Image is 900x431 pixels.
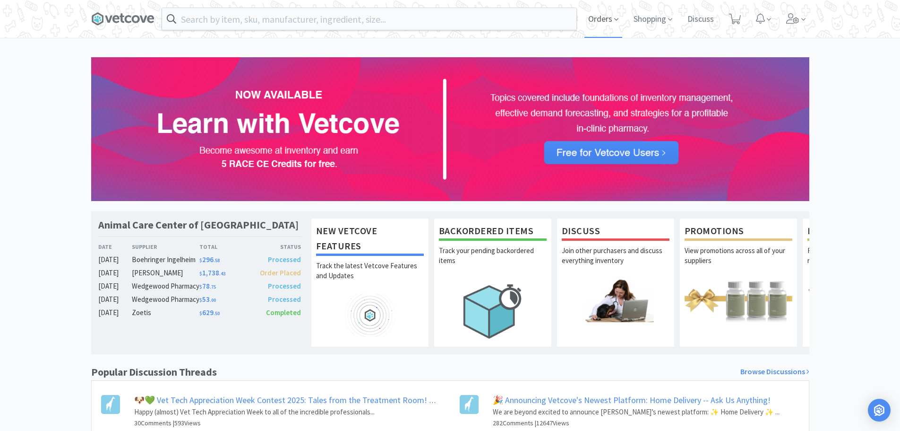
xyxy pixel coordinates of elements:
[439,246,547,279] p: Track your pending backordered items
[557,218,675,347] a: DiscussJoin other purchasers and discuss everything inventory
[214,310,220,317] span: . 50
[199,255,220,264] span: 296
[684,15,718,24] a: Discuss
[562,246,669,279] p: Join other purchasers and discuss everything inventory
[98,294,301,305] a: [DATE]Wedgewood Pharmacy$53.00Processed
[250,242,301,251] div: Status
[685,246,792,279] p: View promotions across all of your suppliers
[98,254,132,265] div: [DATE]
[316,223,424,256] h1: New Vetcove Features
[439,279,547,343] img: hero_backorders.png
[91,364,217,380] h1: Popular Discussion Threads
[162,8,576,30] input: Search by item, sku, manufacturer, ingredient, size...
[98,267,132,279] div: [DATE]
[260,268,301,277] span: Order Placed
[266,308,301,317] span: Completed
[199,257,202,264] span: $
[685,279,792,322] img: hero_promotions.png
[98,281,301,292] a: [DATE]Wedgewood Pharmacy$78.75Processed
[199,295,216,304] span: 53
[132,267,199,279] div: [PERSON_NAME]
[268,295,301,304] span: Processed
[439,223,547,241] h1: Backordered Items
[562,279,669,322] img: hero_discuss.png
[268,255,301,264] span: Processed
[199,310,202,317] span: $
[316,261,424,294] p: Track the latest Vetcove Features and Updates
[493,395,771,405] a: 🎉 Announcing Vetcove's Newest Platform: Home Delivery -- Ask Us Anything!
[679,218,797,347] a: PromotionsView promotions across all of your suppliers
[98,242,132,251] div: Date
[132,254,199,265] div: Boehringer Ingelheim
[98,281,132,292] div: [DATE]
[199,308,220,317] span: 629
[132,294,199,305] div: Wedgewood Pharmacy
[210,297,216,303] span: . 00
[199,271,202,277] span: $
[98,254,301,265] a: [DATE]Boehringer Ingelheim$296.58Processed
[268,281,301,290] span: Processed
[134,395,450,405] a: 🐶💚 Vet Tech Appreciation Week Contest 2025: Tales from the Treatment Room! 💚🐶
[98,267,301,279] a: [DATE][PERSON_NAME]$1,738.43Order Placed
[199,281,216,290] span: 78
[98,218,299,232] h1: Animal Care Center of [GEOGRAPHIC_DATA]
[562,223,669,241] h1: Discuss
[132,307,199,318] div: Zoetis
[434,218,552,347] a: Backordered ItemsTrack your pending backordered items
[493,406,780,418] p: We are beyond excited to announce [PERSON_NAME]’s newest platform: ✨ Home Delivery ✨ ...
[868,399,891,422] div: Open Intercom Messenger
[199,297,202,303] span: $
[98,307,132,318] div: [DATE]
[316,294,424,337] img: hero_feature_roadmap.png
[98,294,132,305] div: [DATE]
[214,257,220,264] span: . 58
[210,284,216,290] span: . 75
[493,418,780,428] h6: 282 Comments | 12647 Views
[685,223,792,241] h1: Promotions
[740,366,809,378] a: Browse Discussions
[134,406,441,418] p: Happy (almost) Vet Tech Appreciation Week to all of the incredible professionals...
[199,242,250,251] div: Total
[311,218,429,347] a: New Vetcove FeaturesTrack the latest Vetcove Features and Updates
[98,307,301,318] a: [DATE]Zoetis$629.50Completed
[199,284,202,290] span: $
[219,271,225,277] span: . 43
[132,281,199,292] div: Wedgewood Pharmacy
[91,57,809,201] img: 72e902af0f5a4fbaa8a378133742b35d.png
[132,242,199,251] div: Supplier
[134,418,441,428] h6: 30 Comments | 593 Views
[199,268,225,277] span: 1,738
